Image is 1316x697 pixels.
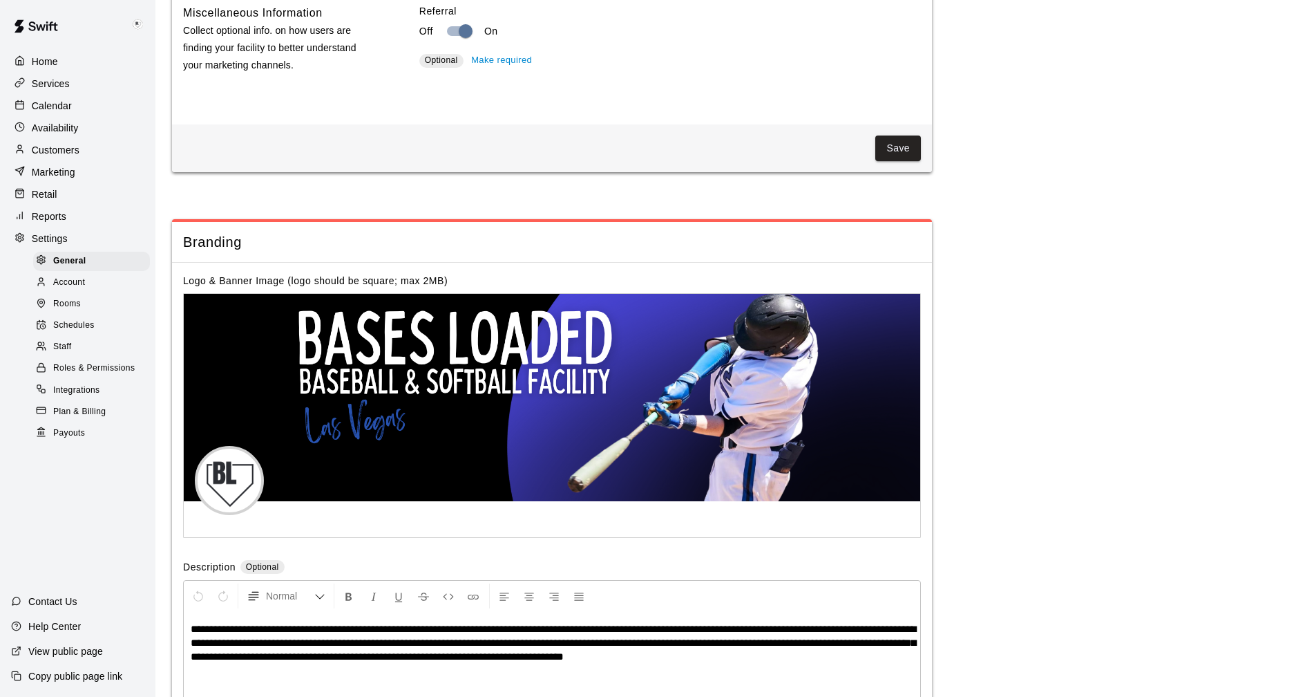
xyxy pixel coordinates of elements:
a: Availability [11,118,144,138]
p: Contact Us [28,595,77,608]
div: Account [33,273,150,292]
p: On [484,24,498,39]
p: Marketing [32,165,75,179]
p: Customers [32,143,79,157]
div: Keith Brooks [126,11,155,39]
h6: Miscellaneous Information [183,4,323,22]
button: Insert Link [461,584,485,608]
a: Payouts [33,422,155,444]
p: Reports [32,210,66,223]
a: Integrations [33,380,155,401]
a: Schedules [33,315,155,337]
button: Format Strikethrough [412,584,435,608]
button: Format Underline [387,584,410,608]
a: Services [11,73,144,94]
div: Integrations [33,381,150,400]
p: Calendar [32,99,72,113]
label: Logo & Banner Image (logo should be square; max 2MB) [183,275,448,286]
button: Redo [211,584,235,608]
button: Format Italics [362,584,385,608]
a: Retail [11,184,144,205]
p: Services [32,77,70,91]
div: Staff [33,337,150,357]
a: Account [33,272,155,293]
button: Justify Align [567,584,591,608]
a: Home [11,51,144,72]
span: Optional [425,55,458,65]
div: Rooms [33,295,150,314]
label: Description [183,560,236,576]
label: Referral [419,4,921,18]
span: Optional [246,562,279,572]
p: Off [419,24,433,39]
span: Rooms [53,297,81,311]
a: Calendar [11,95,144,116]
a: Rooms [33,294,155,315]
a: Marketing [11,162,144,183]
a: Reports [11,206,144,227]
a: Plan & Billing [33,401,155,422]
button: Left Align [493,584,516,608]
span: Normal [266,589,314,603]
div: Roles & Permissions [33,359,150,378]
p: Availability [32,121,79,135]
button: Right Align [542,584,566,608]
button: Insert Code [437,584,460,608]
a: Customers [11,140,144,160]
span: General [53,254,86,268]
button: Save [875,136,921,161]
button: Format Bold [337,584,361,608]
div: Plan & Billing [33,402,150,422]
button: Undo [187,584,210,608]
button: Make required [468,50,535,71]
div: General [33,252,150,271]
a: Settings [11,228,144,249]
p: Retail [32,187,57,201]
span: Staff [53,340,71,354]
p: View public page [28,644,103,658]
div: Schedules [33,316,150,335]
button: Formatting Options [241,584,331,608]
p: Help Center [28,620,81,633]
p: Home [32,55,58,68]
span: Account [53,276,85,290]
button: Center Align [517,584,541,608]
span: Plan & Billing [53,405,106,419]
span: Roles & Permissions [53,362,135,375]
a: Roles & Permissions [33,358,155,380]
p: Collect optional info. on how users are finding your facility to better understand your marketing... [183,22,375,75]
div: Payouts [33,424,150,443]
p: Settings [32,232,68,245]
span: Payouts [53,427,85,440]
a: Staff [33,337,155,358]
a: General [33,250,155,272]
p: Copy public page link [28,669,122,683]
img: Keith Brooks [129,17,146,33]
span: Integrations [53,384,100,398]
span: Branding [183,233,921,252]
span: Schedules [53,319,95,333]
